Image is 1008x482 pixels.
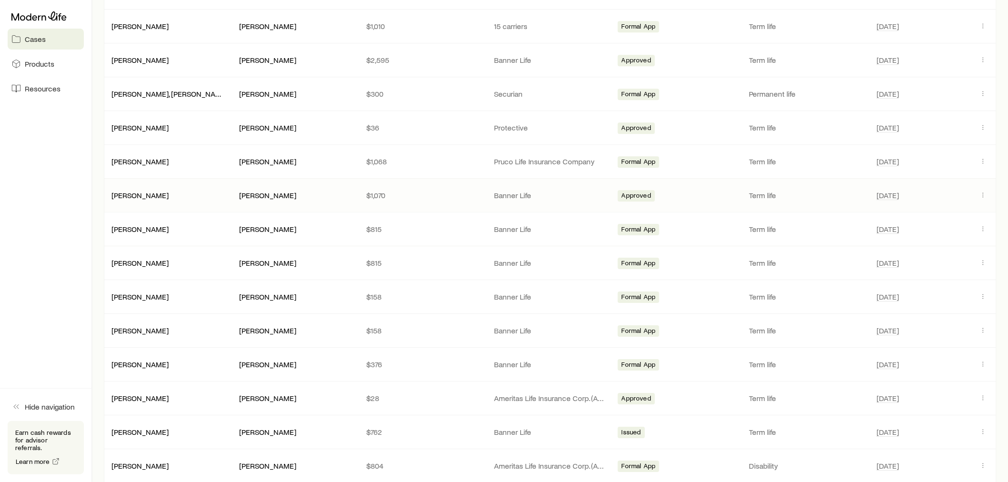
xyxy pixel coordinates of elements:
[25,84,60,93] span: Resources
[111,224,169,233] a: [PERSON_NAME]
[494,157,606,166] p: Pruco Life Insurance Company
[749,224,862,234] p: Term life
[111,461,169,470] a: [PERSON_NAME]
[366,326,479,335] p: $158
[111,191,169,201] div: [PERSON_NAME]
[239,123,296,133] div: [PERSON_NAME]
[877,461,899,471] span: [DATE]
[366,461,479,471] p: $804
[749,55,862,65] p: Term life
[111,21,169,30] a: [PERSON_NAME]
[239,89,296,99] div: [PERSON_NAME]
[111,21,169,31] div: [PERSON_NAME]
[8,421,84,474] div: Earn cash rewards for advisor referrals.Learn more
[749,123,862,132] p: Term life
[366,224,479,234] p: $815
[494,224,606,234] p: Banner Life
[494,191,606,200] p: Banner Life
[877,123,899,132] span: [DATE]
[622,225,656,235] span: Formal App
[111,258,169,267] a: [PERSON_NAME]
[239,292,296,302] div: [PERSON_NAME]
[239,224,296,234] div: [PERSON_NAME]
[239,326,296,336] div: [PERSON_NAME]
[239,461,296,471] div: [PERSON_NAME]
[111,123,169,133] div: [PERSON_NAME]
[366,157,479,166] p: $1,068
[877,21,899,31] span: [DATE]
[111,89,224,99] div: [PERSON_NAME], [PERSON_NAME]
[111,123,169,132] a: [PERSON_NAME]
[111,427,169,437] div: [PERSON_NAME]
[239,191,296,201] div: [PERSON_NAME]
[111,360,169,370] div: [PERSON_NAME]
[749,89,862,99] p: Permanent life
[749,461,862,471] p: Disability
[494,393,606,403] p: Ameritas Life Insurance Corp. (Ameritas)
[366,258,479,268] p: $815
[877,292,899,301] span: [DATE]
[494,360,606,369] p: Banner Life
[749,427,862,437] p: Term life
[111,89,228,98] a: [PERSON_NAME], [PERSON_NAME]
[366,191,479,200] p: $1,070
[25,34,46,44] span: Cases
[111,157,169,166] a: [PERSON_NAME]
[366,123,479,132] p: $36
[877,191,899,200] span: [DATE]
[15,429,76,452] p: Earn cash rewards for advisor referrals.
[16,458,50,465] span: Learn more
[622,259,656,269] span: Formal App
[494,326,606,335] p: Banner Life
[877,89,899,99] span: [DATE]
[239,21,296,31] div: [PERSON_NAME]
[494,292,606,301] p: Banner Life
[111,157,169,167] div: [PERSON_NAME]
[622,90,656,100] span: Formal App
[111,326,169,336] div: [PERSON_NAME]
[239,258,296,268] div: [PERSON_NAME]
[749,258,862,268] p: Term life
[494,55,606,65] p: Banner Life
[366,427,479,437] p: $762
[8,53,84,74] a: Products
[25,59,54,69] span: Products
[366,360,479,369] p: $376
[8,29,84,50] a: Cases
[111,461,169,471] div: [PERSON_NAME]
[494,258,606,268] p: Banner Life
[622,327,656,337] span: Formal App
[111,258,169,268] div: [PERSON_NAME]
[877,326,899,335] span: [DATE]
[111,55,169,65] div: [PERSON_NAME]
[494,123,606,132] p: Protective
[366,55,479,65] p: $2,595
[622,158,656,168] span: Formal App
[622,22,656,32] span: Formal App
[111,292,169,302] div: [PERSON_NAME]
[366,292,479,301] p: $158
[111,427,169,436] a: [PERSON_NAME]
[25,402,75,412] span: Hide navigation
[239,157,296,167] div: [PERSON_NAME]
[622,428,641,438] span: Issued
[494,461,606,471] p: Ameritas Life Insurance Corp. (Ameritas)
[622,124,651,134] span: Approved
[749,326,862,335] p: Term life
[239,427,296,437] div: [PERSON_NAME]
[111,292,169,301] a: [PERSON_NAME]
[8,78,84,99] a: Resources
[877,427,899,437] span: [DATE]
[111,360,169,369] a: [PERSON_NAME]
[749,393,862,403] p: Term life
[749,157,862,166] p: Term life
[111,393,169,402] a: [PERSON_NAME]
[366,393,479,403] p: $28
[877,360,899,369] span: [DATE]
[749,360,862,369] p: Term life
[622,361,656,371] span: Formal App
[622,293,656,303] span: Formal App
[366,89,479,99] p: $300
[111,224,169,234] div: [PERSON_NAME]
[749,21,862,31] p: Term life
